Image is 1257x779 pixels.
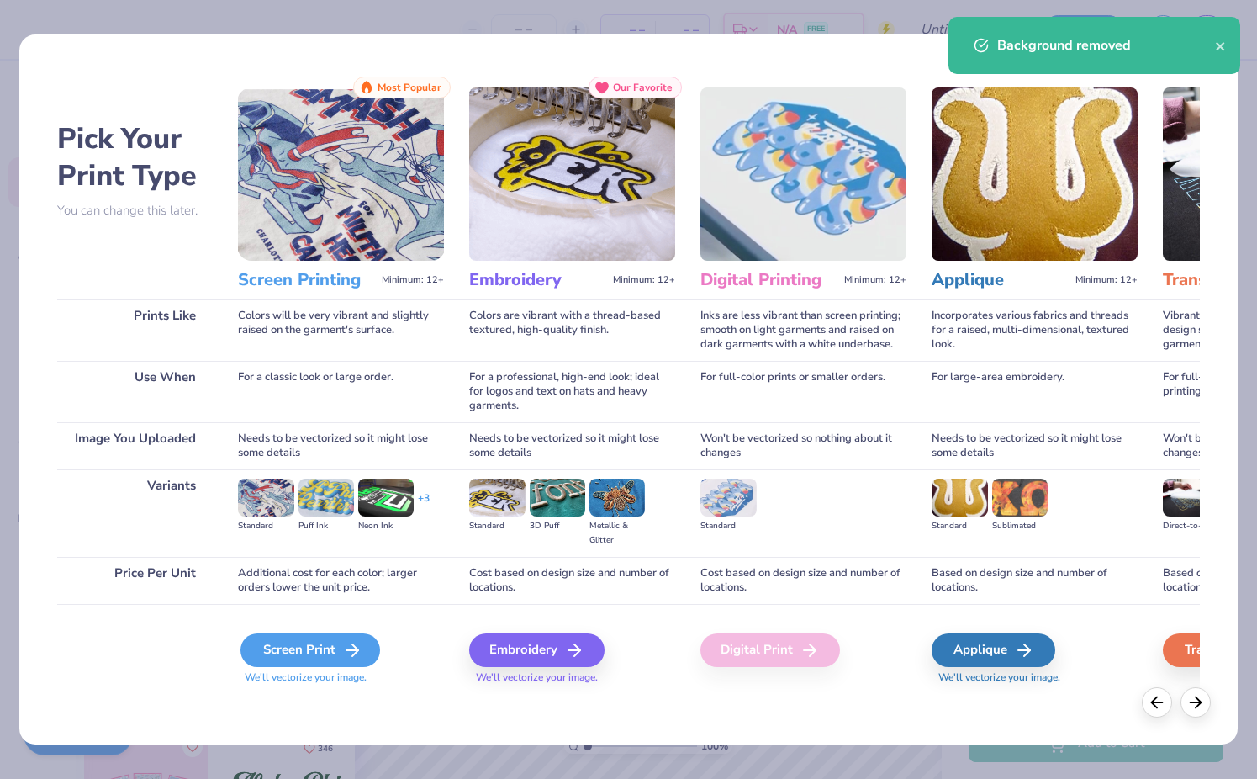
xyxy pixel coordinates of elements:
[238,299,444,361] div: Colors will be very vibrant and slightly raised on the garment's surface.
[700,87,906,261] img: Digital Printing
[238,361,444,422] div: For a classic look or large order.
[298,479,354,516] img: Puff Ink
[530,479,585,516] img: 3D Puff
[530,519,585,533] div: 3D Puff
[469,557,675,604] div: Cost based on design size and number of locations.
[298,519,354,533] div: Puff Ink
[700,479,756,516] img: Standard
[57,120,213,194] h2: Pick Your Print Type
[992,519,1048,533] div: Sublimated
[1075,274,1138,286] span: Minimum: 12+
[378,82,441,93] span: Most Popular
[469,479,525,516] img: Standard
[358,479,414,516] img: Neon Ink
[1215,35,1227,56] button: close
[469,269,606,291] h3: Embroidery
[469,299,675,361] div: Colors are vibrant with a thread-based textured, high-quality finish.
[358,519,414,533] div: Neon Ink
[469,422,675,469] div: Needs to be vectorized so it might lose some details
[844,274,906,286] span: Minimum: 12+
[932,479,987,516] img: Standard
[613,274,675,286] span: Minimum: 12+
[932,87,1138,261] img: Applique
[932,633,1055,667] div: Applique
[700,299,906,361] div: Inks are less vibrant than screen printing; smooth on light garments and raised on dark garments ...
[992,479,1048,516] img: Sublimated
[932,361,1138,422] div: For large-area embroidery.
[1163,479,1218,516] img: Direct-to-film
[700,557,906,604] div: Cost based on design size and number of locations.
[700,633,840,667] div: Digital Print
[932,519,987,533] div: Standard
[613,82,673,93] span: Our Favorite
[932,422,1138,469] div: Needs to be vectorized so it might lose some details
[57,557,213,604] div: Price Per Unit
[700,361,906,422] div: For full-color prints or smaller orders.
[57,469,213,556] div: Variants
[238,422,444,469] div: Needs to be vectorized so it might lose some details
[700,422,906,469] div: Won't be vectorized so nothing about it changes
[57,299,213,361] div: Prints Like
[238,557,444,604] div: Additional cost for each color; larger orders lower the unit price.
[382,274,444,286] span: Minimum: 12+
[1163,519,1218,533] div: Direct-to-film
[589,479,645,516] img: Metallic & Glitter
[418,491,430,520] div: + 3
[57,204,213,218] p: You can change this later.
[997,35,1215,56] div: Background removed
[238,519,293,533] div: Standard
[932,557,1138,604] div: Based on design size and number of locations.
[57,361,213,422] div: Use When
[700,269,837,291] h3: Digital Printing
[700,519,756,533] div: Standard
[589,519,645,548] div: Metallic & Glitter
[469,361,675,422] div: For a professional, high-end look; ideal for logos and text on hats and heavy garments.
[469,633,605,667] div: Embroidery
[238,479,293,516] img: Standard
[57,422,213,469] div: Image You Uploaded
[469,87,675,261] img: Embroidery
[238,87,444,261] img: Screen Printing
[240,633,380,667] div: Screen Print
[932,670,1138,685] span: We'll vectorize your image.
[469,519,525,533] div: Standard
[932,269,1069,291] h3: Applique
[238,269,375,291] h3: Screen Printing
[238,670,444,685] span: We'll vectorize your image.
[469,670,675,685] span: We'll vectorize your image.
[932,299,1138,361] div: Incorporates various fabrics and threads for a raised, multi-dimensional, textured look.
